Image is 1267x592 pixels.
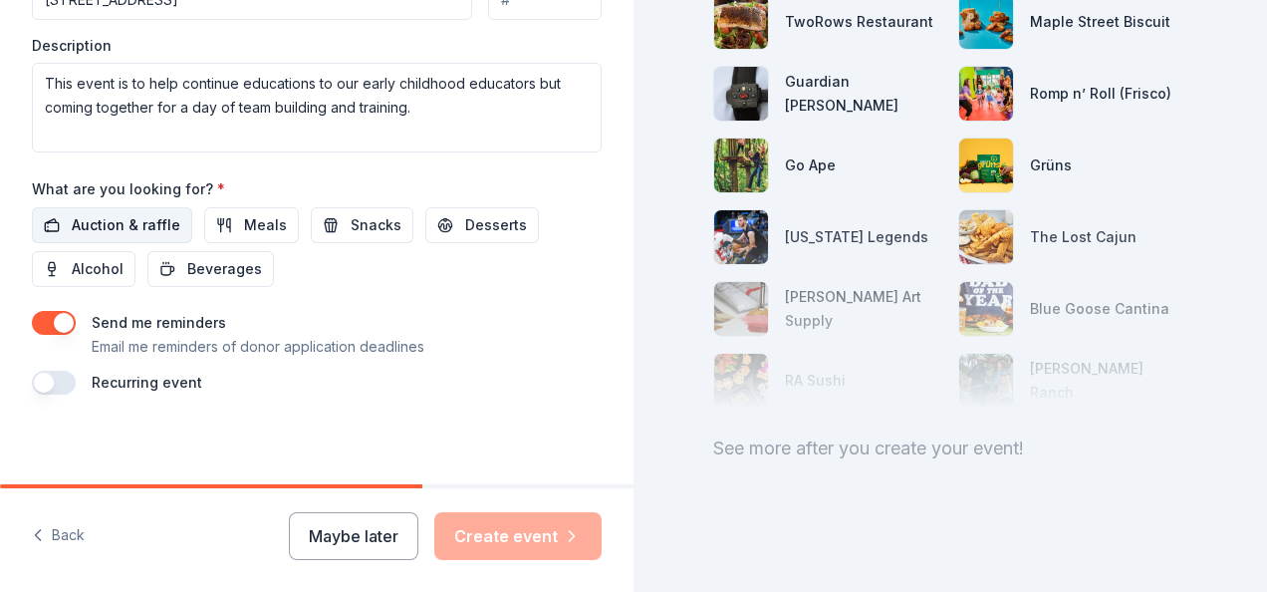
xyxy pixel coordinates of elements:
[785,153,836,177] div: Go Ape
[92,314,226,331] label: Send me reminders
[32,179,225,199] label: What are you looking for?
[187,257,262,281] span: Beverages
[1030,10,1170,34] div: Maple Street Biscuit
[204,207,299,243] button: Meals
[72,257,124,281] span: Alcohol
[32,63,602,152] textarea: This event is to help continue educations to our early childhood educators but coming together fo...
[72,213,180,237] span: Auction & raffle
[147,251,274,287] button: Beverages
[351,213,401,237] span: Snacks
[244,213,287,237] span: Meals
[32,207,192,243] button: Auction & raffle
[92,335,424,359] p: Email me reminders of donor application deadlines
[1030,153,1072,177] div: Grüns
[714,139,768,192] img: photo for Go Ape
[959,67,1013,121] img: photo for Romp n’ Roll (Frisco)
[465,213,527,237] span: Desserts
[959,139,1013,192] img: photo for Grüns
[714,67,768,121] img: photo for Guardian Angel Device
[785,10,933,34] div: TwoRows Restaurant
[425,207,539,243] button: Desserts
[32,36,112,56] label: Description
[32,515,85,557] button: Back
[311,207,413,243] button: Snacks
[92,374,202,391] label: Recurring event
[289,512,418,560] button: Maybe later
[785,70,942,118] div: Guardian [PERSON_NAME]
[32,251,135,287] button: Alcohol
[1030,82,1171,106] div: Romp n’ Roll (Frisco)
[713,433,1187,464] div: See more after you create your event!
